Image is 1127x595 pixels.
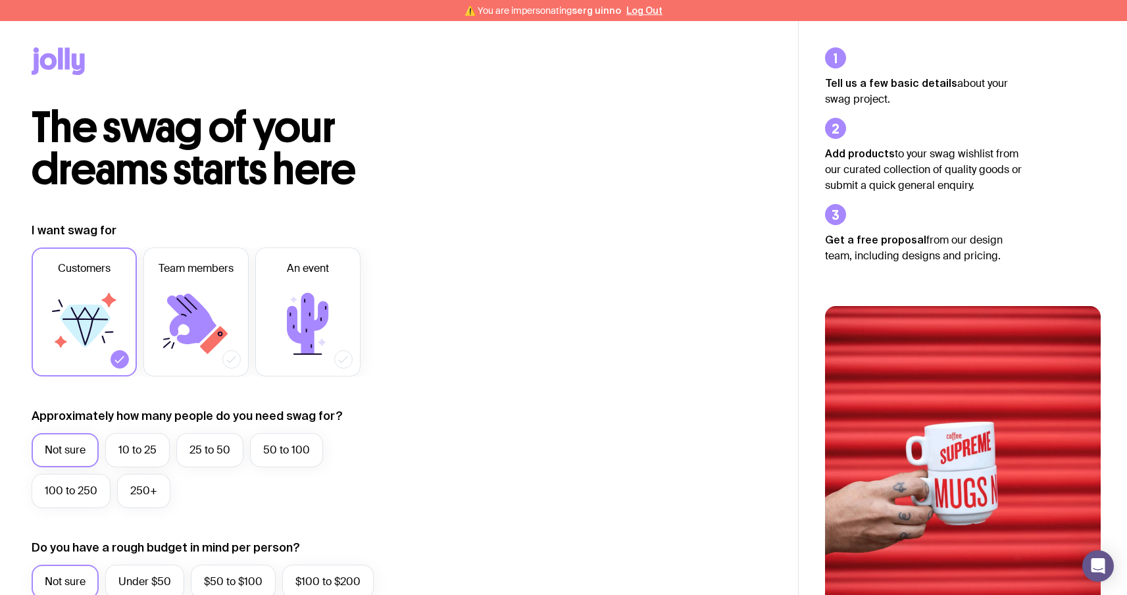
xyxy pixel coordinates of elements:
[825,77,957,89] strong: Tell us a few basic details
[159,261,234,276] span: Team members
[626,5,663,16] button: Log Out
[287,261,329,276] span: An event
[1082,550,1114,582] div: Open Intercom Messenger
[32,408,343,424] label: Approximately how many people do you need swag for?
[58,261,111,276] span: Customers
[32,222,116,238] label: I want swag for
[105,433,170,467] label: 10 to 25
[464,5,621,16] span: ⚠️ You are impersonating
[32,474,111,508] label: 100 to 250
[825,234,926,246] strong: Get a free proposal
[825,145,1022,194] p: to your swag wishlist from our curated collection of quality goods or submit a quick general enqu...
[176,433,243,467] label: 25 to 50
[572,5,621,16] span: serg uinno
[825,147,895,159] strong: Add products
[32,433,99,467] label: Not sure
[825,75,1022,107] p: about your swag project.
[825,232,1022,264] p: from our design team, including designs and pricing.
[117,474,170,508] label: 250+
[250,433,323,467] label: 50 to 100
[32,540,300,556] label: Do you have a rough budget in mind per person?
[32,101,356,195] span: The swag of your dreams starts here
